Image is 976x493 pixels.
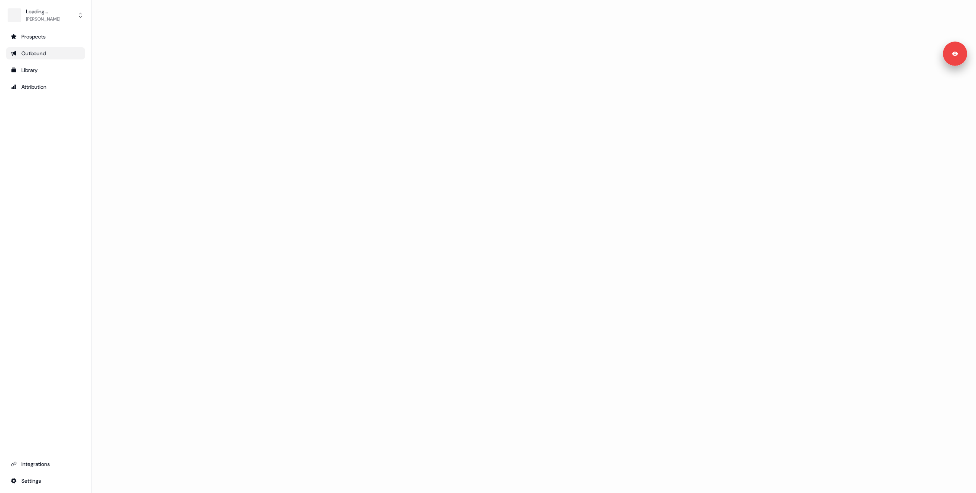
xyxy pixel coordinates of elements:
button: Loading...[PERSON_NAME] [6,6,85,24]
div: Loading... [26,8,60,15]
a: Go to integrations [6,475,85,487]
a: Go to outbound experience [6,47,85,59]
a: Go to templates [6,64,85,76]
div: Settings [11,477,80,485]
a: Go to prospects [6,30,85,43]
a: Go to attribution [6,81,85,93]
a: Go to integrations [6,458,85,470]
div: Integrations [11,460,80,468]
div: Attribution [11,83,80,91]
div: Outbound [11,50,80,57]
div: Prospects [11,33,80,40]
div: [PERSON_NAME] [26,15,60,23]
div: Library [11,66,80,74]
